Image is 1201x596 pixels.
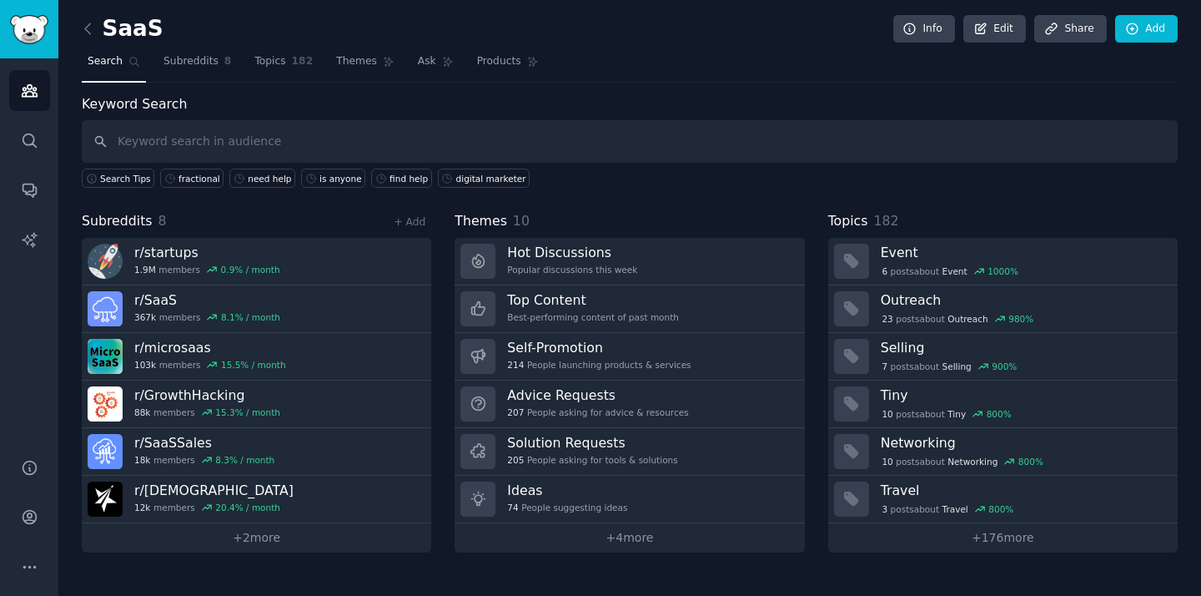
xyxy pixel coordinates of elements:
[1008,313,1033,325] div: 980 %
[455,428,804,476] a: Solution Requests205People asking for tools & solutions
[882,408,892,420] span: 10
[942,265,967,277] span: Event
[507,359,524,371] span: 214
[134,264,156,275] span: 1.9M
[513,213,530,229] span: 10
[82,333,431,381] a: r/microsaas103kmembers15.5% / month
[873,213,898,229] span: 182
[301,169,365,188] a: is anyone
[1034,15,1106,43] a: Share
[992,361,1017,372] div: 900 %
[134,502,150,513] span: 12k
[221,359,286,371] div: 15.5 % / month
[828,238,1178,285] a: Event6postsaboutEvent1000%
[412,48,460,83] a: Ask
[881,407,1013,422] div: post s about
[88,386,123,422] img: GrowthHacking
[134,359,156,371] span: 103k
[507,407,524,418] span: 207
[507,502,518,513] span: 74
[455,381,804,428] a: Advice Requests207People asking for advice & resources
[82,96,187,112] label: Keyword Search
[134,502,294,513] div: members
[1115,15,1178,43] a: Add
[215,502,280,513] div: 20.4 % / month
[134,291,280,309] h3: r/ SaaS
[507,482,627,499] h3: Ideas
[221,264,280,275] div: 0.9 % / month
[455,476,804,523] a: Ideas74People suggesting ideas
[881,502,1015,517] div: post s about
[881,386,1166,404] h3: Tiny
[158,48,237,83] a: Subreddits8
[882,503,887,515] span: 3
[477,54,521,69] span: Products
[438,169,530,188] a: digital marketer
[134,339,286,356] h3: r/ microsaas
[507,339,691,356] h3: Self-Promotion
[389,173,428,184] div: find help
[134,454,150,466] span: 18k
[507,359,691,371] div: People launching products & services
[987,265,1018,277] div: 1000 %
[882,265,887,277] span: 6
[828,285,1178,333] a: Outreach23postsaboutOutreach980%
[88,482,123,517] img: SaaSMarketing
[881,264,1020,279] div: post s about
[163,54,219,69] span: Subreddits
[82,211,153,232] span: Subreddits
[828,381,1178,428] a: Tiny10postsaboutTiny800%
[828,211,868,232] span: Topics
[134,407,280,418] div: members
[215,407,280,418] div: 15.3 % / month
[371,169,431,188] a: find help
[229,169,295,188] a: need help
[82,238,431,285] a: r/startups1.9Mmembers0.9% / month
[507,264,637,275] div: Popular discussions this week
[471,48,545,83] a: Products
[82,476,431,523] a: r/[DEMOGRAPHIC_DATA]12kmembers20.4% / month
[134,244,280,261] h3: r/ startups
[947,408,966,420] span: Tiny
[881,454,1045,469] div: post s about
[963,15,1026,43] a: Edit
[507,434,677,452] h3: Solution Requests
[507,386,688,404] h3: Advice Requests
[881,359,1018,374] div: post s about
[88,244,123,279] img: startups
[88,291,123,326] img: SaaS
[893,15,955,43] a: Info
[82,120,1178,163] input: Keyword search in audience
[455,285,804,333] a: Top ContentBest-performing content of past month
[88,434,123,469] img: SaaSSales
[507,244,637,261] h3: Hot Discussions
[507,502,627,513] div: People suggesting ideas
[418,54,436,69] span: Ask
[292,54,314,69] span: 182
[828,476,1178,523] a: Travel3postsaboutTravel800%
[82,381,431,428] a: r/GrowthHacking88kmembers15.3% / month
[507,454,677,466] div: People asking for tools & solutions
[82,523,431,553] a: +2more
[82,48,146,83] a: Search
[882,361,887,372] span: 7
[160,169,224,188] a: fractional
[134,386,280,404] h3: r/ GrowthHacking
[134,311,280,323] div: members
[988,503,1013,515] div: 800 %
[100,173,151,184] span: Search Tips
[134,407,150,418] span: 88k
[254,54,285,69] span: Topics
[828,428,1178,476] a: Networking10postsaboutNetworking800%
[134,434,274,452] h3: r/ SaaSSales
[134,454,274,466] div: members
[882,313,892,325] span: 23
[248,173,291,184] div: need help
[134,482,294,499] h3: r/ [DEMOGRAPHIC_DATA]
[224,54,232,69] span: 8
[336,54,377,69] span: Themes
[221,311,280,323] div: 8.1 % / month
[249,48,319,83] a: Topics182
[455,333,804,381] a: Self-Promotion214People launching products & services
[88,339,123,374] img: microsaas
